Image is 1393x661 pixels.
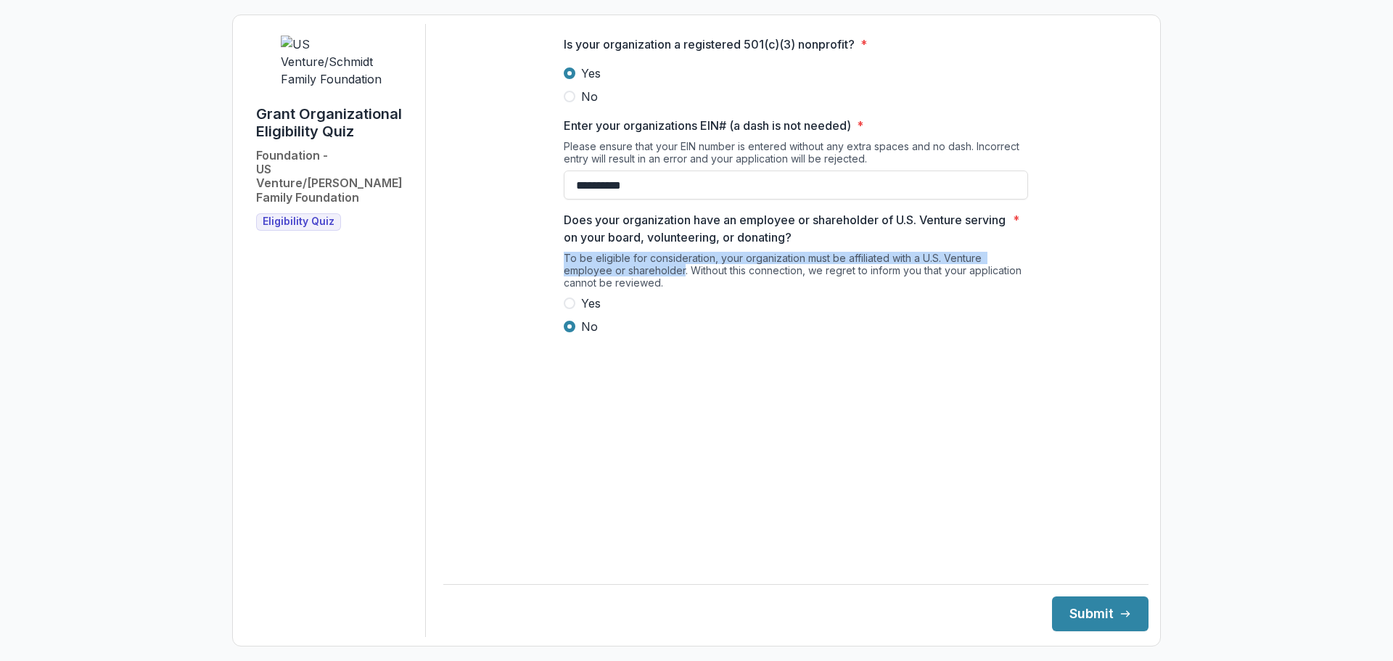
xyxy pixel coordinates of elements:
[564,211,1007,246] p: Does your organization have an employee or shareholder of U.S. Venture serving on your board, vol...
[281,36,390,88] img: US Venture/Schmidt Family Foundation
[256,149,414,205] h2: Foundation - US Venture/[PERSON_NAME] Family Foundation
[256,105,414,140] h1: Grant Organizational Eligibility Quiz
[581,65,601,82] span: Yes
[564,252,1028,295] div: To be eligible for consideration, your organization must be affiliated with a U.S. Venture employ...
[581,318,598,335] span: No
[581,295,601,312] span: Yes
[564,36,855,53] p: Is your organization a registered 501(c)(3) nonprofit?
[564,140,1028,171] div: Please ensure that your EIN number is entered without any extra spaces and no dash. Incorrect ent...
[564,117,851,134] p: Enter your organizations EIN# (a dash is not needed)
[1052,596,1148,631] button: Submit
[581,88,598,105] span: No
[263,215,334,228] span: Eligibility Quiz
